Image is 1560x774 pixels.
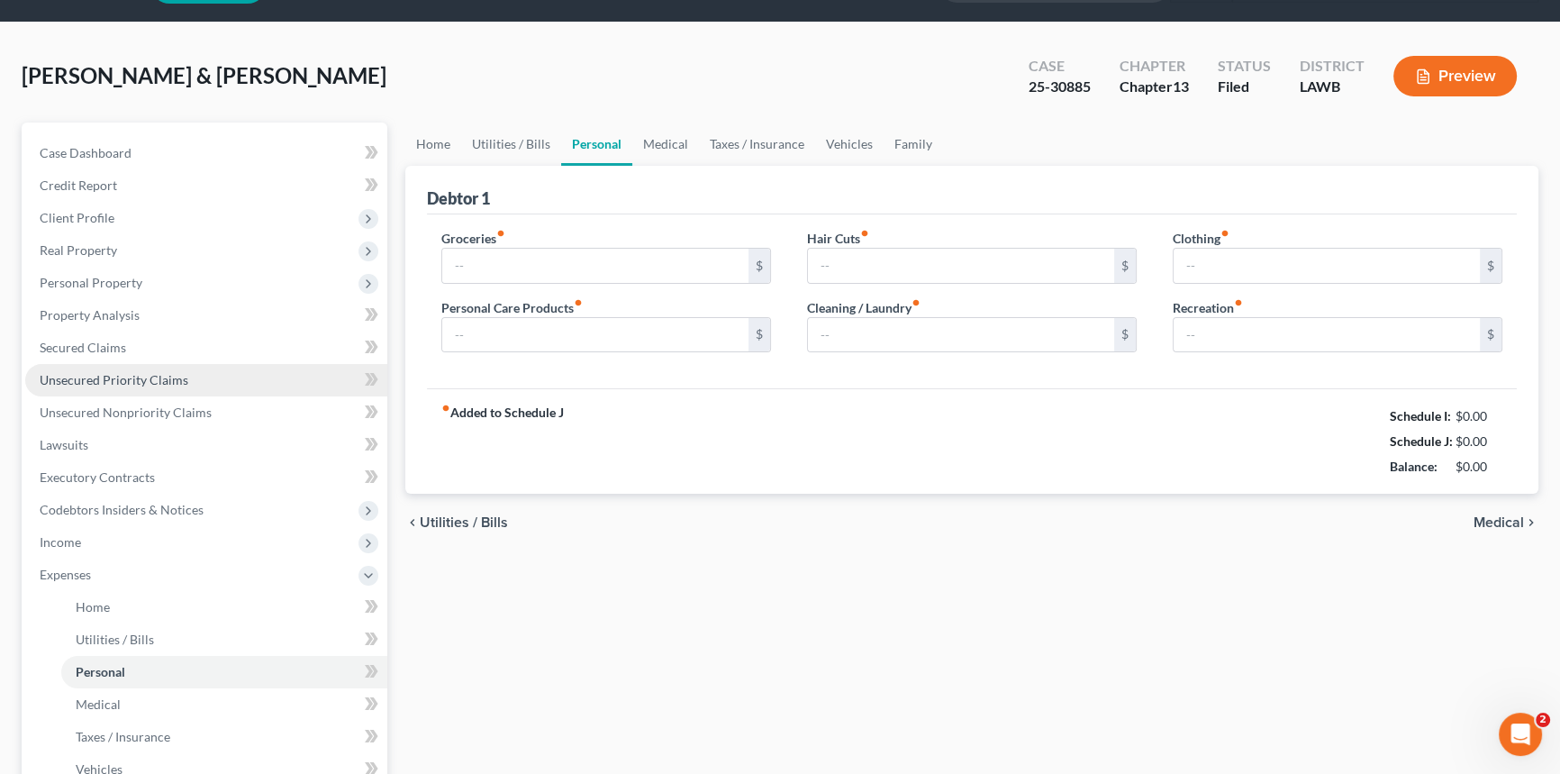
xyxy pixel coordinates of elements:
span: Home [76,599,110,615]
span: Executory Contracts [40,469,155,485]
a: Credit Report [25,169,387,202]
i: fiber_manual_record [574,298,583,307]
i: fiber_manual_record [496,229,505,238]
label: Cleaning / Laundry [807,298,921,317]
a: Unsecured Priority Claims [25,364,387,396]
a: Property Analysis [25,299,387,332]
button: Medical chevron_right [1474,515,1538,530]
span: Utilities / Bills [76,632,154,647]
i: chevron_right [1524,515,1538,530]
a: Utilities / Bills [461,123,561,166]
i: fiber_manual_record [1234,298,1243,307]
i: chevron_left [405,515,420,530]
div: Filed [1218,77,1271,97]
strong: Schedule J: [1390,433,1453,449]
div: Status [1218,56,1271,77]
span: Expenses [40,567,91,582]
input: -- [808,249,1114,283]
a: Taxes / Insurance [699,123,815,166]
span: Secured Claims [40,340,126,355]
span: Real Property [40,242,117,258]
a: Secured Claims [25,332,387,364]
a: Personal [61,656,387,688]
a: Personal [561,123,632,166]
div: LAWB [1300,77,1365,97]
input: -- [808,318,1114,352]
strong: Added to Schedule J [441,404,564,479]
span: Personal Property [40,275,142,290]
span: Property Analysis [40,307,140,323]
label: Recreation [1173,298,1243,317]
a: Lawsuits [25,429,387,461]
i: fiber_manual_record [1220,229,1229,238]
button: chevron_left Utilities / Bills [405,515,508,530]
div: $0.00 [1456,433,1503,451]
div: $ [1480,318,1501,352]
span: Codebtors Insiders & Notices [40,502,204,517]
span: [PERSON_NAME] & [PERSON_NAME] [22,62,386,88]
div: $ [748,318,770,352]
strong: Schedule I: [1390,408,1451,423]
div: $ [1114,318,1136,352]
span: 2 [1536,713,1550,727]
div: Chapter [1120,77,1189,97]
i: fiber_manual_record [441,404,450,413]
span: Medical [76,697,121,712]
span: 13 [1173,77,1189,95]
span: Income [40,534,81,550]
span: Case Dashboard [40,145,132,160]
a: Medical [61,688,387,721]
a: Case Dashboard [25,137,387,169]
span: Unsecured Nonpriority Claims [40,405,212,420]
div: District [1300,56,1365,77]
span: Client Profile [40,210,114,225]
div: Chapter [1120,56,1189,77]
iframe: Intercom live chat [1499,713,1542,756]
i: fiber_manual_record [912,298,921,307]
label: Personal Care Products [441,298,583,317]
a: Utilities / Bills [61,624,387,656]
a: Medical [632,123,699,166]
span: Medical [1474,515,1524,530]
a: Unsecured Nonpriority Claims [25,396,387,429]
input: -- [1174,318,1480,352]
a: Family [884,123,943,166]
button: Preview [1393,56,1517,96]
a: Vehicles [815,123,884,166]
input: -- [442,318,748,352]
span: Utilities / Bills [420,515,508,530]
a: Home [405,123,461,166]
div: $0.00 [1456,458,1503,476]
i: fiber_manual_record [860,229,869,238]
span: Personal [76,664,125,679]
span: Lawsuits [40,437,88,452]
strong: Balance: [1390,459,1438,474]
span: Taxes / Insurance [76,729,170,744]
label: Hair Cuts [807,229,869,248]
div: $0.00 [1456,407,1503,425]
a: Home [61,591,387,624]
a: Taxes / Insurance [61,721,387,753]
div: $ [1114,249,1136,283]
input: -- [442,249,748,283]
div: Case [1029,56,1091,77]
span: Credit Report [40,178,117,193]
div: $ [748,249,770,283]
label: Clothing [1173,229,1229,248]
span: Unsecured Priority Claims [40,372,188,387]
div: Debtor 1 [427,187,490,209]
div: $ [1480,249,1501,283]
div: 25-30885 [1029,77,1091,97]
a: Executory Contracts [25,461,387,494]
label: Groceries [441,229,505,248]
input: -- [1174,249,1480,283]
